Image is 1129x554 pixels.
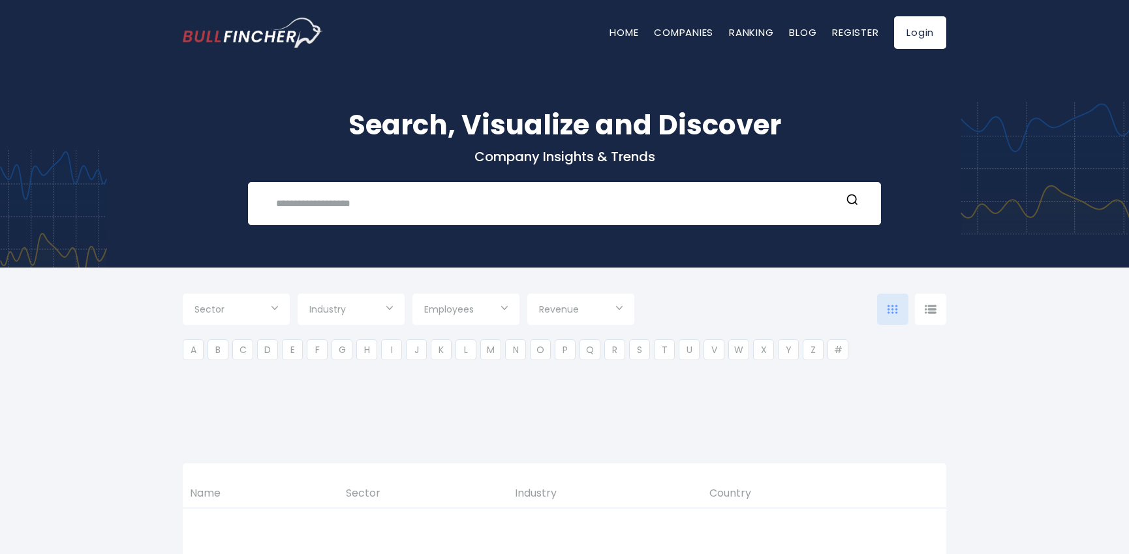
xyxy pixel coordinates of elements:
li: T [654,339,675,360]
li: J [406,339,427,360]
a: Companies [654,25,713,39]
li: X [753,339,774,360]
li: Y [778,339,799,360]
li: F [307,339,328,360]
li: # [827,339,848,360]
span: Sector [194,303,224,315]
li: C [232,339,253,360]
th: Sector [339,480,508,508]
input: Selection [194,299,278,322]
img: icon-comp-list-view.svg [925,305,936,314]
a: Go to homepage [183,18,323,48]
input: Selection [309,299,393,322]
li: E [282,339,303,360]
li: W [728,339,749,360]
a: Ranking [729,25,773,39]
li: D [257,339,278,360]
p: Company Insights & Trends [183,148,946,165]
li: I [381,339,402,360]
li: B [208,339,228,360]
li: U [679,339,700,360]
th: Country [702,480,897,508]
li: M [480,339,501,360]
li: O [530,339,551,360]
span: Employees [424,303,474,315]
li: H [356,339,377,360]
a: Register [832,25,878,39]
li: L [456,339,476,360]
img: bullfincher logo [183,18,323,48]
input: Selection [424,299,508,322]
li: A [183,339,204,360]
img: icon-comp-grid.svg [888,305,898,314]
span: Industry [309,303,346,315]
li: K [431,339,452,360]
th: Industry [508,480,702,508]
th: Name [183,480,339,508]
input: Selection [539,299,623,322]
li: N [505,339,526,360]
span: Revenue [539,303,579,315]
a: Blog [789,25,816,39]
li: Q [580,339,600,360]
li: G [332,339,352,360]
li: S [629,339,650,360]
li: V [704,339,724,360]
li: Z [803,339,824,360]
button: Search [844,193,861,210]
h1: Search, Visualize and Discover [183,104,946,146]
li: R [604,339,625,360]
a: Login [894,16,946,49]
li: P [555,339,576,360]
a: Home [610,25,638,39]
